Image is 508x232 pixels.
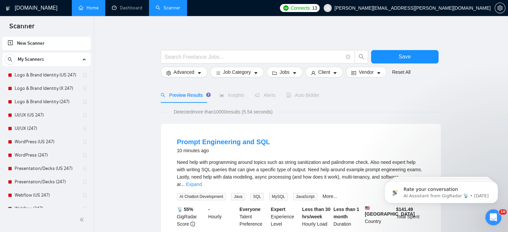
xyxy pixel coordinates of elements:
iframe: Intercom live chat [485,209,501,225]
span: holder [82,99,88,104]
div: Hourly [207,206,238,228]
b: - [208,207,210,212]
span: search [5,57,15,62]
a: Webflow (US 247) [15,189,78,202]
button: setting [495,3,505,13]
span: holder [82,153,88,158]
a: Reset All [392,68,410,76]
div: Country [363,206,395,228]
span: holder [82,193,88,198]
a: UI/UX (US 247) [15,108,78,122]
span: holder [82,72,88,78]
span: double-left [79,216,86,223]
span: holder [82,112,88,118]
span: holder [82,126,88,131]
span: JavaScript [293,193,317,200]
span: setting [495,5,505,11]
div: Hourly Load [301,206,332,228]
a: UI/UX (247) [15,122,78,135]
span: ... [181,182,185,187]
a: WordPress (US 247) [15,135,78,149]
span: holder [82,139,88,145]
span: Save [398,52,410,61]
button: search [5,54,15,65]
button: barsJob Categorycaret-down [210,67,264,77]
a: Logo & Brand Identity (X 247) [15,82,78,95]
span: idcard [351,70,356,75]
div: Total Spent [395,206,426,228]
span: holder [82,86,88,91]
button: userClientcaret-down [305,67,343,77]
a: New Scanner [8,37,86,50]
a: Webflow (247) [15,202,78,215]
span: Client [318,68,330,76]
span: Job Category [223,68,251,76]
span: user [311,70,316,75]
b: Everyone [239,207,261,212]
input: Search Freelance Jobs... [165,53,343,61]
a: homeHome [78,5,99,11]
a: setting [495,5,505,11]
span: SQL [250,193,264,200]
div: GigRadar Score [176,206,207,228]
div: Duration [332,206,363,228]
img: upwork-logo.png [283,5,289,11]
span: Detected more than 10000 results (5.54 seconds) [169,108,277,115]
span: MySQL [269,193,288,200]
span: Need help with programming around topics such as string sanitization and palindrome check. Also n... [177,160,422,187]
button: folderJobscaret-down [267,67,303,77]
span: Insights [219,92,244,98]
a: Prompt Engineering and SQL [177,138,270,146]
span: search [355,54,368,60]
span: bars [216,70,220,75]
span: caret-down [253,70,258,75]
a: searchScanner [156,5,180,11]
span: info-circle [346,55,350,59]
a: dashboardDashboard [112,5,142,11]
span: robot [286,93,291,97]
button: search [355,50,368,63]
div: Tooltip anchor [205,92,211,98]
span: info-circle [190,222,195,226]
span: AI Chatbot Development [177,193,226,200]
span: holder [82,179,88,185]
span: Alerts [255,92,276,98]
b: [GEOGRAPHIC_DATA] [365,206,415,217]
span: Auto Bidder [286,92,319,98]
span: caret-down [197,70,202,75]
iframe: Intercom notifications message [374,167,508,214]
img: 🇺🇸 [365,206,370,210]
a: Expand [186,182,202,187]
a: Presentation/Decks (US 247) [15,162,78,175]
span: 13 [312,4,317,12]
li: New Scanner [2,37,91,50]
b: 📡 55% [177,207,193,212]
span: holder [82,166,88,171]
b: Less than 1 month [333,207,359,219]
span: holder [82,206,88,211]
span: folder [272,70,277,75]
span: setting [166,70,171,75]
span: caret-down [292,70,297,75]
div: Need help with programming around topics such as string sanitization and palindrome check. Also n... [177,159,425,188]
span: Connects: [291,4,311,12]
button: Save [371,50,439,63]
span: My Scanners [18,53,44,66]
span: caret-down [333,70,337,75]
a: Logo & Brand Identity (US 247) [15,68,78,82]
span: caret-down [376,70,381,75]
span: search [161,93,165,97]
img: logo [6,3,10,14]
button: settingAdvancedcaret-down [161,67,207,77]
span: user [325,6,330,10]
div: 10 minutes ago [177,147,270,155]
div: Experience Level [270,206,301,228]
b: Expert [271,207,286,212]
div: Talent Preference [238,206,270,228]
button: idcardVendorcaret-down [346,67,386,77]
span: Java [231,193,245,200]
